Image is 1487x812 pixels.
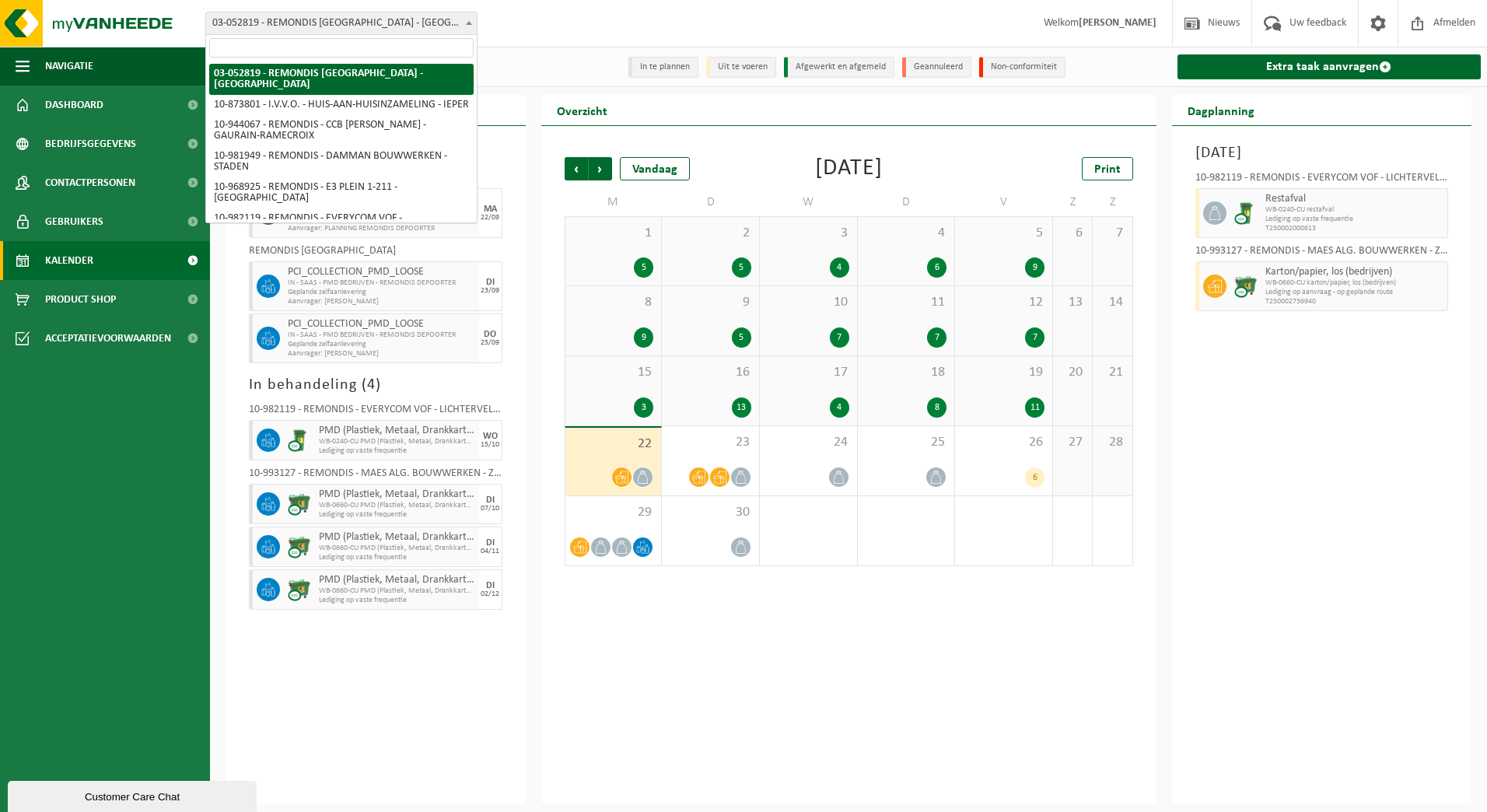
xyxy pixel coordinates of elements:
[866,434,947,451] span: 25
[45,280,116,319] span: Product Shop
[573,504,654,521] span: 29
[963,434,1044,451] span: 26
[288,578,311,601] img: WB-0660-CU
[565,157,588,180] span: Vorige
[1177,54,1482,79] a: Extra taak aanvragen
[1234,275,1258,298] img: WB-0660-CU
[768,434,849,451] span: 24
[45,86,103,124] span: Dashboard
[1195,246,1449,261] div: 10-993127 - REMONDIS - MAES ALG. BOUWWERKEN - ZWIJNAARDE
[634,327,653,348] div: 9
[573,364,654,381] span: 15
[288,224,475,233] span: Aanvrager: PLANNING REMONDIS DEPOORTER
[288,288,475,297] span: Geplande zelfaanlevering
[1265,215,1444,224] span: Lediging op vaste frequentie
[249,373,502,397] h3: In behandeling ( )
[768,294,849,311] span: 10
[573,294,654,311] span: 8
[1265,278,1444,288] span: WB-0660-CU karton/papier, los (bedrijven)
[1265,288,1444,297] span: Lediging op aanvraag - op geplande route
[628,57,698,78] li: In te plannen
[484,330,496,339] div: DO
[481,287,499,295] div: 23/09
[1172,95,1270,125] h2: Dagplanning
[1100,434,1124,451] span: 28
[319,574,475,586] span: PMD (Plastiek, Metaal, Drankkartons) (bedrijven)
[1079,17,1156,29] strong: [PERSON_NAME]
[45,47,93,86] span: Navigatie
[249,404,502,420] div: 10-982119 - REMONDIS - EVERYCOM VOF - LICHTERVELDE
[288,278,475,288] span: IN - SAAS - PMD BEDRIJVEN - REMONDIS DEPOORTER
[589,157,612,180] span: Volgende
[963,225,1044,242] span: 5
[288,492,311,516] img: WB-0660-CU
[288,331,475,340] span: IN - SAAS - PMD BEDRIJVEN - REMONDIS DEPOORTER
[45,163,135,202] span: Contactpersonen
[319,510,475,520] span: Lediging op vaste frequentie
[815,157,883,180] div: [DATE]
[486,278,495,287] div: DI
[1100,294,1124,311] span: 14
[732,327,751,348] div: 5
[927,257,946,278] div: 6
[484,205,497,214] div: MA
[206,12,477,34] span: 03-052819 - REMONDIS WEST-VLAANDEREN - OOSTENDE
[927,397,946,418] div: 8
[319,553,475,562] span: Lediging op vaste frequentie
[1100,225,1124,242] span: 7
[45,319,171,358] span: Acceptatievoorwaarden
[670,225,751,242] span: 2
[319,446,475,456] span: Lediging op vaste frequentie
[288,429,311,452] img: WB-0240-CU
[45,202,103,241] span: Gebruikers
[45,124,136,163] span: Bedrijfsgegevens
[573,436,654,453] span: 22
[541,95,623,125] h2: Overzicht
[732,397,751,418] div: 13
[858,188,956,216] td: D
[1265,205,1444,215] span: WB-0240-CU restafval
[1061,225,1084,242] span: 6
[1265,224,1444,233] span: T250002000613
[1093,188,1132,216] td: Z
[634,397,653,418] div: 3
[319,596,475,605] span: Lediging op vaste frequentie
[866,294,947,311] span: 11
[1265,193,1444,205] span: Restafval
[209,177,474,208] li: 10-968925 - REMONDIS - E3 PLEIN 1-211 - [GEOGRAPHIC_DATA]
[902,57,971,78] li: Geannuleerd
[979,57,1065,78] li: Non-conformiteit
[209,146,474,177] li: 10-981949 - REMONDIS - DAMMAN BOUWWERKEN - STADEN
[209,208,474,240] li: 10-982119 - REMONDIS - EVERYCOM VOF - LICHTERVELDE
[784,57,894,78] li: Afgewerkt en afgemeld
[662,188,760,216] td: D
[288,340,475,349] span: Geplande zelfaanlevering
[670,504,751,521] span: 30
[963,294,1044,311] span: 12
[1061,294,1084,311] span: 13
[481,505,499,513] div: 07/10
[319,488,475,501] span: PMD (Plastiek, Metaal, Drankkartons) (bedrijven)
[319,437,475,446] span: WB-0240-CU PMD (Plastiek, Metaal, Drankkartons) (bedrijven)
[486,538,495,548] div: DI
[249,468,502,484] div: 10-993127 - REMONDIS - MAES ALG. BOUWWERKEN - ZWIJNAARDE
[670,294,751,311] span: 9
[481,441,499,449] div: 15/10
[1100,364,1124,381] span: 21
[1234,201,1258,225] img: WB-0240-CU
[483,432,498,441] div: WO
[706,57,776,78] li: Uit te voeren
[319,586,475,596] span: WB-0660-CU PMD (Plastiek, Metaal, Drankkartons) (bedrijven)
[927,327,946,348] div: 7
[288,535,311,558] img: WB-0660-CU
[1025,467,1044,488] div: 6
[481,590,499,598] div: 02/12
[319,425,475,437] span: PMD (Plastiek, Metaal, Drankkartons) (bedrijven)
[830,327,849,348] div: 7
[760,188,858,216] td: W
[830,397,849,418] div: 4
[1061,364,1084,381] span: 20
[866,225,947,242] span: 4
[1265,297,1444,306] span: T250002736940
